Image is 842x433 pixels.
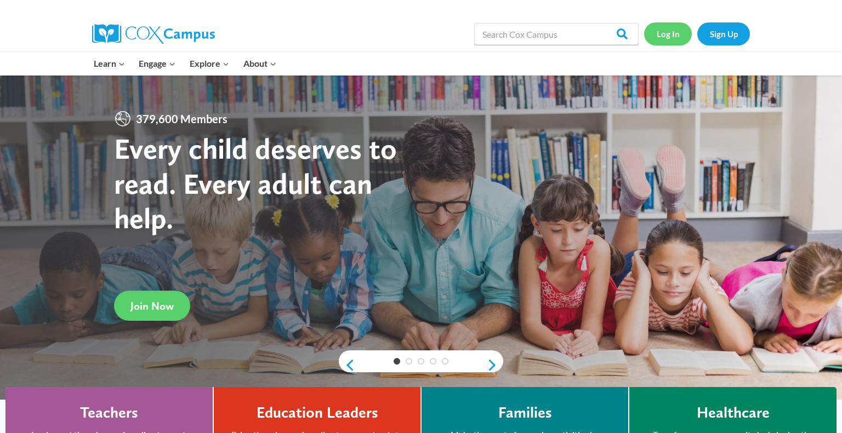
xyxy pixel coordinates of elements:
[87,52,283,75] nav: Primary Navigation
[339,354,503,376] div: content slider buttons
[257,403,378,422] h4: Education Leaders
[406,358,412,365] a: 2
[644,22,692,45] a: Log In
[92,24,215,44] img: Cox Campus
[498,403,552,422] h4: Families
[132,110,232,128] span: 379,600 Members
[80,403,138,422] h4: Teachers
[87,52,132,75] button: Child menu of Learn
[697,403,770,422] h4: Healthcare
[442,358,448,365] a: 5
[474,23,639,45] input: Search Cox Campus
[418,358,424,365] a: 3
[394,358,400,365] a: 1
[430,358,436,365] a: 4
[236,52,283,75] button: Child menu of About
[339,359,355,372] a: previous
[130,299,174,313] span: Join Now
[132,52,183,75] button: Child menu of Engage
[644,22,750,45] nav: Secondary Navigation
[183,52,236,75] button: Child menu of Explore
[487,359,503,372] a: next
[114,291,190,321] a: Join Now
[114,131,397,235] strong: Every child deserves to read. Every adult can help.
[697,22,750,45] a: Sign Up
